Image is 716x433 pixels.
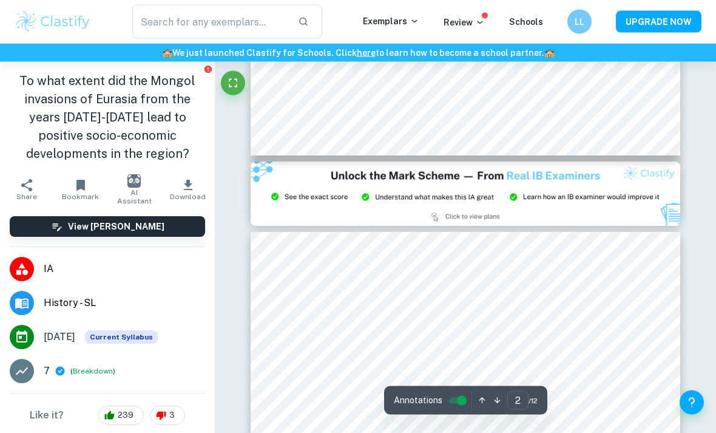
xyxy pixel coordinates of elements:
[98,406,144,425] div: 239
[203,64,212,73] button: Report issue
[16,193,37,201] span: Share
[127,174,141,188] img: AI Assistant
[44,262,205,276] span: IA
[54,172,108,206] button: Bookmark
[85,330,158,344] span: Current Syllabus
[111,409,140,421] span: 239
[10,216,205,237] button: View [PERSON_NAME]
[162,48,172,58] span: 🏫
[70,366,115,377] span: ( )
[62,193,99,201] span: Bookmark
[15,10,92,34] img: Clastify logo
[544,48,555,58] span: 🏫
[161,172,215,206] button: Download
[44,296,205,310] span: History - SL
[73,366,113,377] button: Breakdown
[616,11,701,33] button: UPGRADE NOW
[170,193,206,201] span: Download
[567,10,592,34] button: LL
[30,408,64,423] h6: Like it?
[363,15,419,28] p: Exemplars
[529,395,538,406] span: / 12
[357,48,376,58] a: here
[573,15,587,29] h6: LL
[444,16,485,29] p: Review
[221,71,245,95] button: Fullscreen
[2,46,714,60] h6: We just launched Clastify for Schools. Click to learn how to become a school partner.
[44,330,75,344] span: [DATE]
[44,364,50,378] p: 7
[115,188,154,205] span: AI Assistant
[509,17,543,27] a: Schools
[10,72,205,163] h1: To what extent did the Mongol invasions of Eurasia from the years [DATE]-[DATE] lead to positive ...
[680,390,704,415] button: Help and Feedback
[85,330,158,344] div: This exemplar is based on the current syllabus. Feel free to refer to it for inspiration/ideas wh...
[163,409,181,421] span: 3
[132,5,288,39] input: Search for any exemplars...
[251,162,680,227] img: Ad
[150,406,185,425] div: 3
[68,220,164,233] h6: View [PERSON_NAME]
[394,394,442,407] span: Annotations
[107,172,161,206] button: AI Assistant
